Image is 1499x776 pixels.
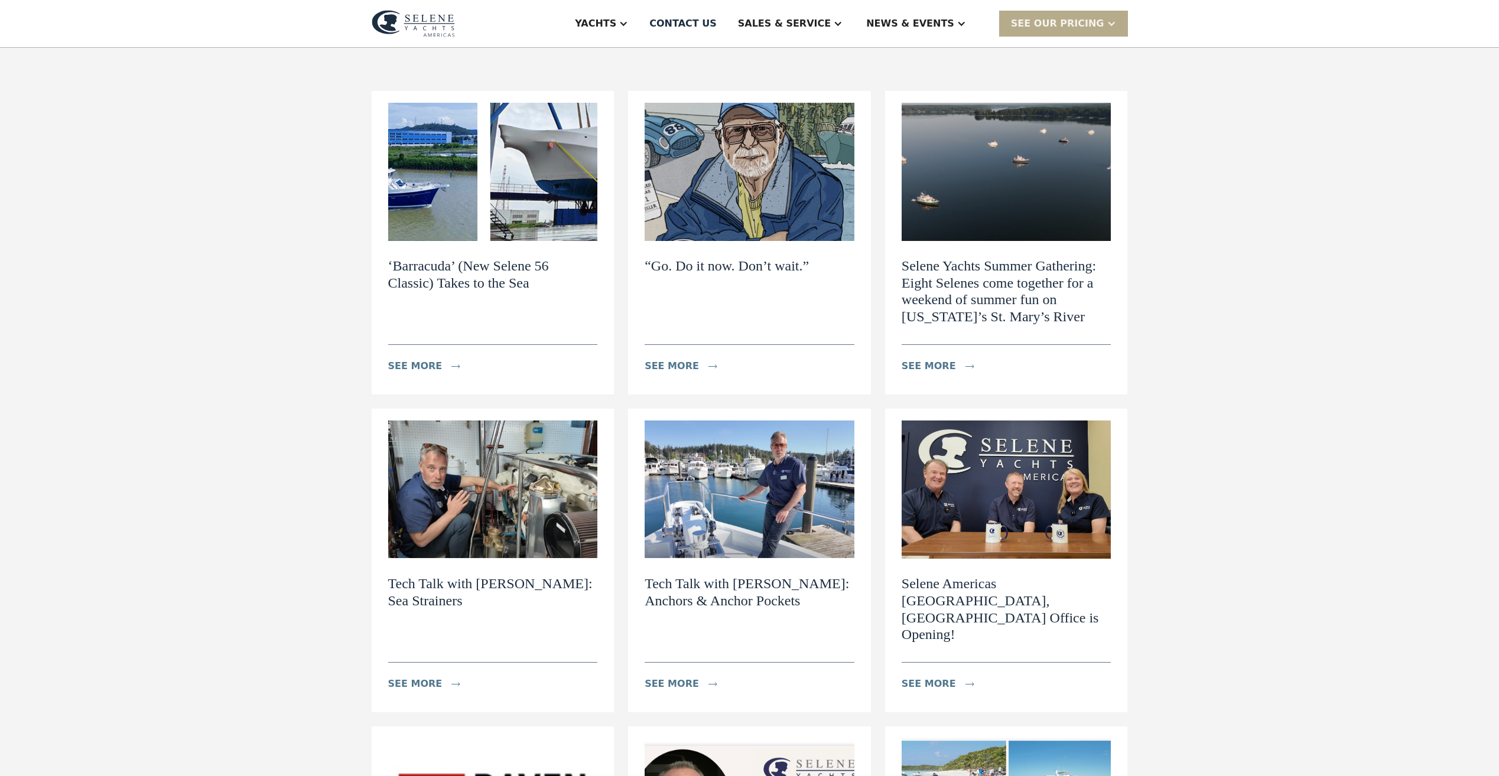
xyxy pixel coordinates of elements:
img: icon [451,364,460,369]
div: Yachts [575,17,616,31]
div: see more [645,677,699,691]
a: Selene Yachts Summer Gathering: Eight Selenes come together for a weekend of summer fun on Maryla... [885,91,1128,394]
div: SEE Our Pricing [1011,17,1104,31]
div: News & EVENTS [866,17,954,31]
a: Selene Americas Annapolis, MD Office is Opening!Selene Americas [GEOGRAPHIC_DATA], [GEOGRAPHIC_DA... [885,409,1128,712]
div: see more [902,359,956,373]
h2: Tech Talk with [PERSON_NAME]: Sea Strainers [388,575,598,609]
div: see more [902,677,956,691]
div: Sales & Service [738,17,831,31]
img: icon [708,682,717,686]
div: see more [388,359,443,373]
img: logo [372,10,455,37]
a: ‘Barracuda’ (New Selene 56 Classic) Takes to the Sea‘Barracuda’ (New Selene 56 Classic) Takes to ... [372,91,614,394]
img: icon [965,682,974,686]
h2: “Go. Do it now. Don’t wait.” [645,257,809,275]
img: icon [965,364,974,369]
h2: ‘Barracuda’ (New Selene 56 Classic) Takes to the Sea [388,257,598,292]
div: see more [645,359,699,373]
a: Tech Talk with Dylan: Anchors & Anchor PocketsTech Talk with [PERSON_NAME]: Anchors & Anchor Pock... [628,409,871,712]
img: icon [708,364,717,369]
img: Selene Yachts Summer Gathering: Eight Selenes come together for a weekend of summer fun on Maryla... [902,103,1111,241]
img: Tech Talk with Dylan: Sea Strainers [388,420,598,559]
div: see more [388,677,443,691]
img: Tech Talk with Dylan: Anchors & Anchor Pockets [645,420,854,559]
h2: Selene Americas [GEOGRAPHIC_DATA], [GEOGRAPHIC_DATA] Office is Opening! [902,575,1111,643]
div: SEE Our Pricing [999,11,1128,36]
h2: Tech Talk with [PERSON_NAME]: Anchors & Anchor Pockets [645,575,854,609]
div: Contact US [649,17,717,31]
img: Selene Americas Annapolis, MD Office is Opening! [902,420,1111,559]
img: ‘Barracuda’ (New Selene 56 Classic) Takes to the Sea [388,103,598,241]
img: “Go. Do it now. Don’t wait.” [645,103,854,241]
a: Tech Talk with Dylan: Sea StrainersTech Talk with [PERSON_NAME]: Sea Strainerssee moreicon [372,409,614,712]
h2: Selene Yachts Summer Gathering: Eight Selenes come together for a weekend of summer fun on [US_ST... [902,257,1111,325]
img: icon [451,682,460,686]
a: “Go. Do it now. Don’t wait.” “Go. Do it now. Don’t wait.”see moreicon [628,91,871,394]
